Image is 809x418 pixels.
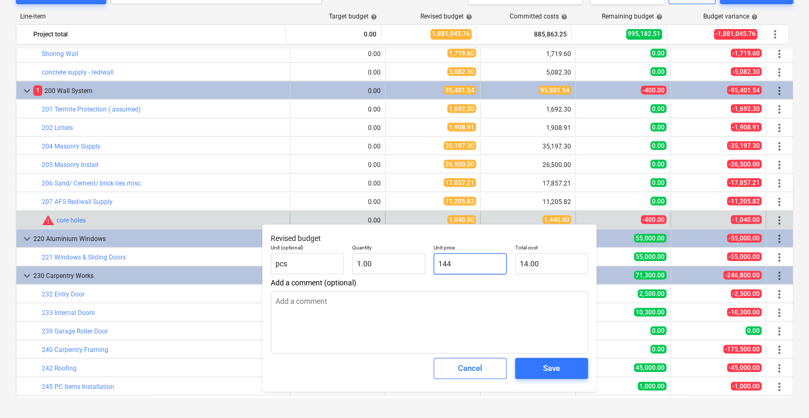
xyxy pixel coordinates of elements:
[42,105,141,113] a: 201 Termite Protection ( assumed)
[57,216,86,224] a: core holes
[773,232,786,245] span: More actions
[42,383,114,390] a: 245 PC Items Installation
[626,29,662,39] span: 995,182.51
[731,215,761,224] span: -1,040.00
[650,49,666,57] span: 0.00
[481,26,567,43] div: 885,863.25
[21,269,33,282] span: keyboard_arrow_down
[42,364,77,371] a: 242 Roofing
[33,267,286,284] div: 230 Carpentry Works
[368,50,381,57] div: 0.00
[654,14,663,20] span: help
[434,244,507,253] p: Unit price
[641,215,666,224] span: -400.00
[650,197,666,205] span: 0.00
[638,289,666,298] span: 2,500.00
[447,49,476,57] span: 1,719.60
[723,271,761,279] span: -246,800.00
[368,179,381,187] div: 0.00
[769,28,782,41] span: More actions
[650,67,666,76] span: 0.00
[444,141,476,150] span: 35,197.30
[773,121,786,134] span: More actions
[773,250,786,263] span: More actions
[485,142,571,150] div: 35,197.30
[773,195,786,208] span: More actions
[727,252,761,261] span: -55,000.00
[42,68,114,76] a: concrete supply - rediwall
[773,324,786,337] span: More actions
[271,244,344,253] p: Unit (optional)
[42,161,98,168] a: 205 Masonry Install
[42,327,108,335] a: 239 Garage Roller Door
[773,66,786,78] span: More actions
[731,67,761,76] span: -5,082.30
[559,14,567,20] span: help
[485,179,571,187] div: 17,857.21
[727,178,761,187] span: -17,857.21
[485,68,571,76] div: 5,082.30
[444,86,476,94] span: 95,401.54
[33,230,286,247] div: 220 Aluminium Windows
[727,86,761,94] span: -95,401.54
[756,367,809,418] iframe: Chat Widget
[515,244,588,253] p: Total cost
[485,50,571,57] div: 1,719.60
[16,13,287,20] div: Line-item
[21,232,33,245] span: keyboard_arrow_down
[731,104,761,113] span: -1,692.30
[430,29,472,39] span: 1,881,045.76
[42,213,54,226] span: Committed costs exceed revised budget
[21,84,33,97] span: keyboard_arrow_down
[42,124,73,131] a: 202 Lintels
[773,158,786,171] span: More actions
[447,67,476,76] span: 5,082.30
[727,141,761,150] span: -35,197.30
[444,160,476,168] span: 26,500.00
[271,233,588,244] p: Revised budget
[485,161,571,168] div: 26,500.00
[773,213,786,226] span: More actions
[773,84,786,97] span: More actions
[368,142,381,150] div: 0.00
[773,140,786,152] span: More actions
[731,49,761,57] span: -1,719.60
[510,13,567,20] div: Committed costs
[368,198,381,205] div: 0.00
[650,345,666,353] span: 0.00
[42,253,126,261] a: 221 Windows & Sliding Doors
[464,14,472,20] span: help
[773,103,786,115] span: More actions
[290,26,376,43] div: 0.00
[368,161,381,168] div: 0.00
[650,326,666,335] span: 0.00
[727,197,761,205] span: -11,205.82
[749,14,758,20] span: help
[773,269,786,282] span: More actions
[447,123,476,131] span: 1,908.91
[650,104,666,113] span: 0.00
[368,68,381,76] div: 0.00
[369,14,377,20] span: help
[746,326,761,335] span: 0.00
[434,358,507,379] button: Cancel
[352,244,425,253] p: Quantity
[731,123,761,131] span: -1,908.91
[650,141,666,150] span: 0.00
[773,343,786,356] span: More actions
[295,87,381,94] div: 0.00
[368,124,381,131] div: 0.00
[634,271,666,279] span: 71,300.00
[42,290,85,298] a: 232 Entry Door
[543,361,560,375] div: Save
[33,82,286,99] div: 200 Wall System
[773,177,786,189] span: More actions
[42,198,113,205] a: 207 AFS Rediwall Supply
[42,179,142,187] a: 206 Sand/ Cement/ brick ties misc.
[368,216,381,224] div: 0.00
[42,142,100,150] a: 204 Masonry Supply
[33,85,42,95] span: 1
[485,124,571,131] div: 1,908.91
[447,215,476,224] span: 1,040.00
